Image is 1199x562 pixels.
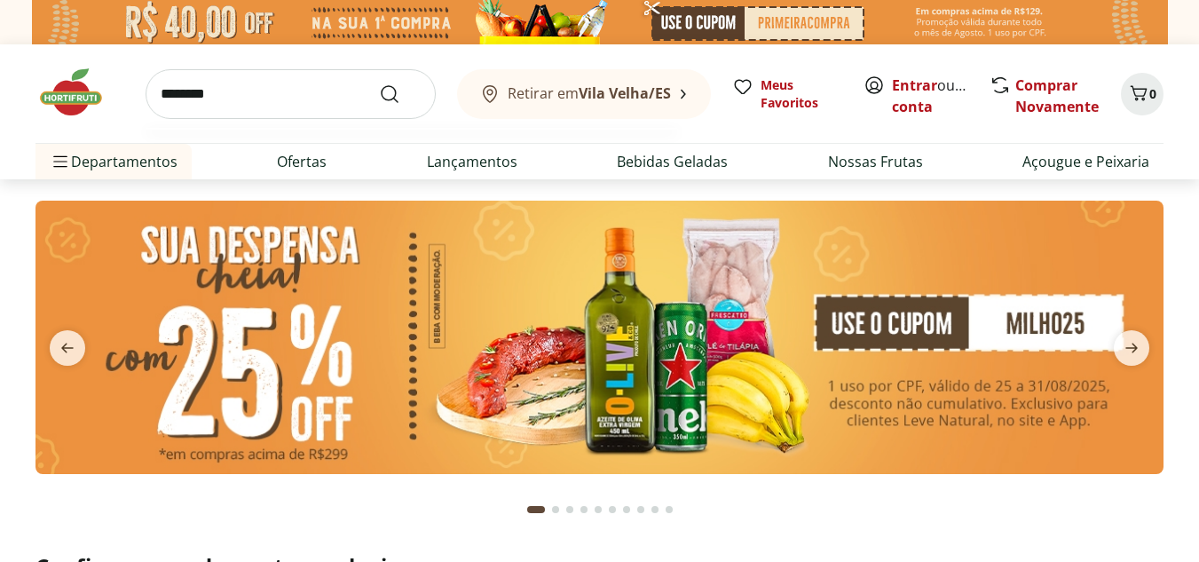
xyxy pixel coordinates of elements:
[761,76,842,112] span: Meus Favoritos
[1022,151,1149,172] a: Açougue e Peixaria
[1015,75,1099,116] a: Comprar Novamente
[35,201,1164,474] img: cupom
[579,83,671,103] b: Vila Velha/ES
[548,488,563,531] button: Go to page 2 from fs-carousel
[591,488,605,531] button: Go to page 5 from fs-carousel
[577,488,591,531] button: Go to page 4 from fs-carousel
[828,151,923,172] a: Nossas Frutas
[1121,73,1164,115] button: Carrinho
[50,140,71,183] button: Menu
[892,75,971,117] span: ou
[605,488,619,531] button: Go to page 6 from fs-carousel
[563,488,577,531] button: Go to page 3 from fs-carousel
[50,140,177,183] span: Departamentos
[277,151,327,172] a: Ofertas
[427,151,517,172] a: Lançamentos
[892,75,937,95] a: Entrar
[662,488,676,531] button: Go to page 10 from fs-carousel
[457,69,711,119] button: Retirar emVila Velha/ES
[648,488,662,531] button: Go to page 9 from fs-carousel
[617,151,728,172] a: Bebidas Geladas
[619,488,634,531] button: Go to page 7 from fs-carousel
[379,83,422,105] button: Submit Search
[35,66,124,119] img: Hortifruti
[524,488,548,531] button: Current page from fs-carousel
[634,488,648,531] button: Go to page 8 from fs-carousel
[35,330,99,366] button: previous
[146,69,436,119] input: search
[732,76,842,112] a: Meus Favoritos
[508,85,671,101] span: Retirar em
[1100,330,1164,366] button: next
[1149,85,1156,102] span: 0
[892,75,990,116] a: Criar conta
